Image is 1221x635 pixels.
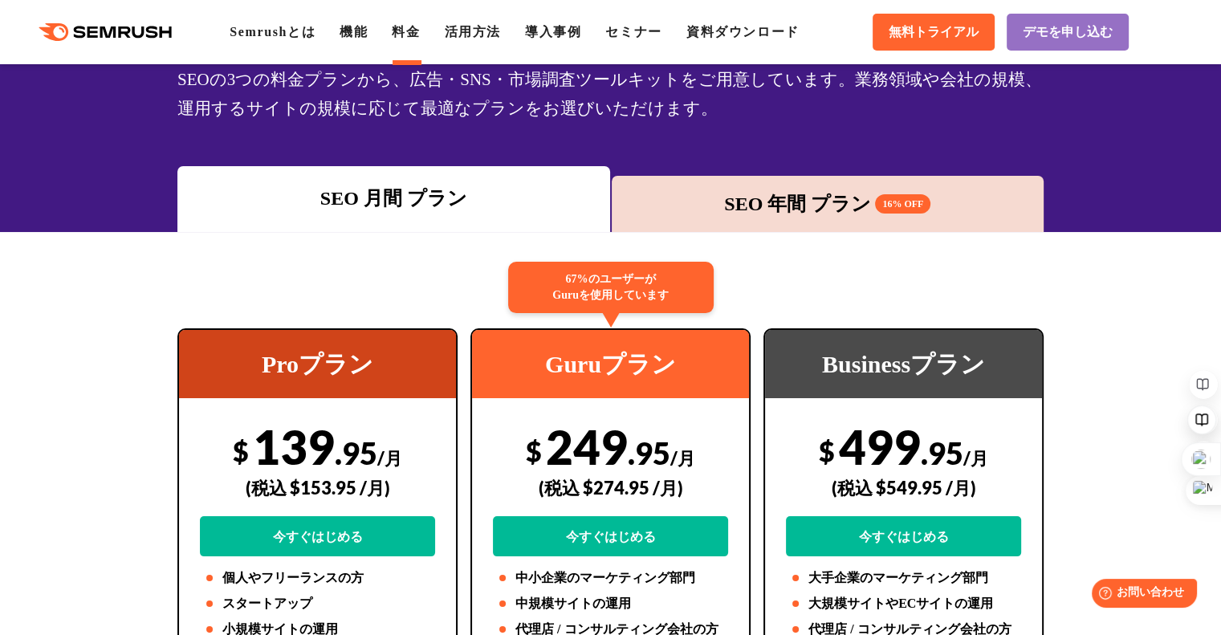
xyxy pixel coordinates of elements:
[1007,14,1129,51] a: デモを申し込む
[1023,24,1113,41] span: デモを申し込む
[200,516,435,556] a: 今すぐはじめる
[493,516,728,556] a: 今すぐはじめる
[605,25,661,39] a: セミナー
[493,568,728,588] li: 中小企業のマーケティング部門
[819,434,835,467] span: $
[200,418,435,556] div: 139
[670,447,695,469] span: /月
[875,194,930,214] span: 16% OFF
[445,25,501,39] a: 活用方法
[340,25,368,39] a: 機能
[177,65,1044,123] div: SEOの3つの料金プランから、広告・SNS・市場調査ツールキットをご用意しています。業務領域や会社の規模、運用するサイトの規模に応じて最適なプランをお選びいただけます。
[493,459,728,516] div: (税込 $274.95 /月)
[472,330,749,398] div: Guruプラン
[508,262,714,313] div: 67%のユーザーが Guruを使用しています
[185,184,602,213] div: SEO 月間 プラン
[179,330,456,398] div: Proプラン
[525,25,581,39] a: 導入事例
[493,418,728,556] div: 249
[765,330,1042,398] div: Businessプラン
[1078,572,1203,617] iframe: Help widget launcher
[335,434,377,471] span: .95
[873,14,995,51] a: 無料トライアル
[392,25,420,39] a: 料金
[786,516,1021,556] a: 今すぐはじめる
[200,459,435,516] div: (税込 $153.95 /月)
[377,447,402,469] span: /月
[230,25,315,39] a: Semrushとは
[233,434,249,467] span: $
[628,434,670,471] span: .95
[200,594,435,613] li: スタートアップ
[786,418,1021,556] div: 499
[786,459,1021,516] div: (税込 $549.95 /月)
[526,434,542,467] span: $
[493,594,728,613] li: 中規模サイトの運用
[200,568,435,588] li: 個人やフリーランスの方
[921,434,963,471] span: .95
[963,447,988,469] span: /月
[786,568,1021,588] li: 大手企業のマーケティング部門
[786,594,1021,613] li: 大規模サイトやECサイトの運用
[889,24,979,41] span: 無料トライアル
[620,189,1036,218] div: SEO 年間 プラン
[686,25,800,39] a: 資料ダウンロード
